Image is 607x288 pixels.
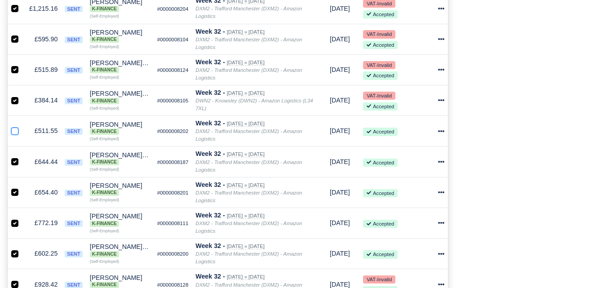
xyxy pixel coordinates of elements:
[65,251,82,257] span: sent
[157,251,189,257] small: #0000008200
[330,66,350,73] span: 9 hours from now
[195,89,225,96] strong: Week 32 -
[90,137,119,141] small: (Self-Employed)
[90,190,119,196] span: K-Finance
[227,213,265,219] small: [DATE] » [DATE]
[90,282,119,288] span: K-Finance
[363,102,398,111] small: Accepted
[90,67,119,73] span: K-Finance
[90,14,119,18] small: (Self-Employed)
[195,67,302,80] i: DXM2 - Trafford Manchester (DXM2) - Amazon Logistics
[90,229,119,233] small: (Self-Employed)
[157,98,189,103] small: #0000008105
[562,245,607,288] iframe: Chat Widget
[195,150,225,157] strong: Week 32 -
[195,37,302,50] i: DXM2 - Trafford Manchester (DXM2) - Amazon Logistics
[90,44,119,49] small: (Self-Employed)
[26,208,61,238] td: £772.19
[90,182,150,196] div: [PERSON_NAME]
[26,239,61,269] td: £602.25
[227,29,265,35] small: [DATE] » [DATE]
[227,90,265,96] small: [DATE] » [DATE]
[227,60,265,66] small: [DATE] » [DATE]
[90,213,150,226] div: [PERSON_NAME]
[195,181,225,188] strong: Week 32 -
[65,97,82,104] span: sent
[157,221,189,226] small: #0000008111
[195,28,225,35] strong: Week 32 -
[227,151,265,157] small: [DATE] » [DATE]
[26,24,61,54] td: £595.90
[157,282,189,288] small: #0000008128
[195,98,313,111] i: DWN2 - Knowsley (DWN2) - Amazon Logistics (L34 7XL)
[157,128,189,134] small: #0000008202
[157,160,189,165] small: #0000008187
[90,182,150,196] div: [PERSON_NAME] K-Finance
[227,182,265,188] small: [DATE] » [DATE]
[26,54,61,85] td: £515.89
[227,274,265,280] small: [DATE] » [DATE]
[330,5,350,12] span: 9 hours from now
[363,275,395,284] small: VAT-Invalid
[330,219,350,226] span: 9 hours from now
[195,251,302,264] i: DXM2 - Trafford Manchester (DXM2) - Amazon Logistics
[330,97,350,104] span: 9 hours from now
[65,36,82,43] span: sent
[330,127,350,134] span: 9 hours from now
[363,61,395,69] small: VAT-Invalid
[90,6,119,12] span: K-Finance
[65,220,82,227] span: sent
[26,146,61,177] td: £644.44
[90,259,119,264] small: (Self-Employed)
[90,60,150,73] div: [PERSON_NAME] [PERSON_NAME]
[195,273,225,280] strong: Week 32 -
[363,128,398,136] small: Accepted
[90,98,119,104] span: K-Finance
[90,90,150,104] div: [PERSON_NAME] [PERSON_NAME] K-Finance
[195,6,302,19] i: DXM2 - Trafford Manchester (DXM2) - Amazon Logistics
[90,244,150,257] div: [PERSON_NAME] May K-Finance
[195,58,225,66] strong: Week 32 -
[195,242,225,249] strong: Week 32 -
[90,244,150,257] div: [PERSON_NAME] May
[363,30,395,38] small: VAT-Invalid
[90,275,150,288] div: [PERSON_NAME]
[195,120,225,127] strong: Week 32 -
[330,189,350,196] span: 9 hours from now
[26,177,61,208] td: £654.40
[363,189,398,197] small: Accepted
[363,10,398,18] small: Accepted
[330,35,350,43] span: 9 hours from now
[65,159,82,166] span: sent
[157,190,189,195] small: #0000008201
[90,106,119,111] small: (Self-Employed)
[363,41,398,49] small: Accepted
[330,281,350,288] span: 9 hours from now
[90,213,150,226] div: [PERSON_NAME] K-Finance
[90,128,119,135] span: K-Finance
[90,198,119,202] small: (Self-Employed)
[363,71,398,80] small: Accepted
[195,128,302,142] i: DXM2 - Trafford Manchester (DXM2) - Amazon Logistics
[90,275,150,288] div: [PERSON_NAME] K-Finance
[195,212,225,219] strong: Week 32 -
[195,160,302,173] i: DXM2 - Trafford Manchester (DXM2) - Amazon Logistics
[330,158,350,165] span: 9 hours from now
[65,128,82,135] span: sent
[363,92,395,100] small: VAT-Invalid
[90,152,150,165] div: [PERSON_NAME] [PERSON_NAME]
[363,220,398,228] small: Accepted
[157,37,189,42] small: #0000008104
[90,90,150,104] div: [PERSON_NAME] [PERSON_NAME]
[90,121,150,135] div: [PERSON_NAME]
[227,244,265,249] small: [DATE] » [DATE]
[26,85,61,116] td: £384.14
[90,121,150,135] div: [PERSON_NAME] K-Finance
[90,251,119,257] span: K-Finance
[157,6,189,12] small: #0000008204
[65,6,82,13] span: sent
[363,159,398,167] small: Accepted
[90,159,119,165] span: K-Finance
[227,121,265,127] small: [DATE] » [DATE]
